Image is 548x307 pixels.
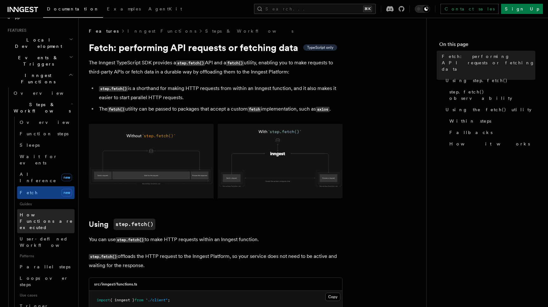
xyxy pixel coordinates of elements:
[20,264,70,269] span: Parallel steps
[89,235,342,244] p: You can use to make HTTP requests within an Inngest function.
[116,237,145,243] code: step.fetch()
[449,141,530,147] span: How it works
[110,298,134,302] span: { inngest }
[449,118,491,124] span: Within steps
[17,169,75,186] a: AI Inferencenew
[89,252,342,270] p: offloads the HTTP request to the Inngest Platform, so your service does not need to be active and...
[325,293,340,301] button: Copy
[17,151,75,169] a: Wait for events
[5,34,75,52] button: Local Development
[5,54,69,67] span: Events & Triggers
[17,199,75,209] span: Guides
[447,138,535,150] a: How it works
[17,128,75,139] a: Function steps
[97,84,342,102] li: is a shorthand for making HTTP requests from within an Inngest function, and it also makes it eas...
[134,298,143,302] span: from
[254,4,376,14] button: Search...⌘K
[108,107,125,112] code: fetch()
[5,52,75,70] button: Events & Triggers
[11,101,71,114] span: Steps & Workflows
[62,174,72,181] span: new
[168,298,170,302] span: ;
[20,172,56,183] span: AI Inference
[14,91,79,96] span: Overview
[443,104,535,115] a: Using the fetch() utility
[20,236,77,248] span: User-defined Workflows
[439,51,535,75] a: Fetch: performing API requests or fetching data
[449,89,535,101] span: step.fetch() observability
[443,75,535,86] a: Using step.fetch()
[107,6,141,11] span: Examples
[20,212,73,230] span: How Functions are executed
[20,143,40,148] span: Sleeps
[89,28,119,34] span: Features
[145,2,186,17] a: AgentKit
[316,107,329,112] code: axios
[146,298,168,302] span: "./client"
[97,298,110,302] span: import
[20,120,85,125] span: Overview
[20,190,38,195] span: Fetch
[415,5,430,13] button: Toggle dark mode
[501,4,543,14] a: Sign Up
[226,61,244,66] code: fetch()
[17,139,75,151] a: Sleeps
[20,131,68,136] span: Function steps
[20,276,68,287] span: Loops over steps
[17,261,75,272] a: Parallel steps
[17,209,75,233] a: How Functions are executed
[17,272,75,290] a: Loops over steps
[11,99,75,117] button: Steps & Workflows
[17,290,75,300] span: Use cases
[447,86,535,104] a: step.fetch() observability
[103,2,145,17] a: Examples
[89,58,342,76] p: The Inngest TypeScript SDK provides a API and a utility, enabling you to make requests to third-p...
[449,129,493,136] span: Fallbacks
[94,282,137,287] h3: src/inngest/functions.ts
[17,117,75,128] a: Overview
[363,6,372,12] kbd: ⌘K
[442,53,535,72] span: Fetch: performing API requests or fetching data
[97,105,342,114] li: The utility can be passed to packages that accept a custom implementation, such as .
[446,106,532,113] span: Using the fetch() utility
[47,6,99,11] span: Documentation
[447,115,535,127] a: Within steps
[89,42,342,53] h1: Fetch: performing API requests or fetching data
[5,72,68,85] span: Inngest Functions
[176,61,205,66] code: step.fetch()
[17,251,75,261] span: Patterns
[17,233,75,251] a: User-defined Workflows
[114,219,155,230] code: step.fetch()
[205,28,293,34] a: Steps & Workflows
[5,70,75,87] button: Inngest Functions
[17,186,75,199] a: Fetchnew
[11,87,75,99] a: Overview
[248,107,261,112] code: fetch
[20,154,57,165] span: Wait for events
[89,254,118,259] code: step.fetch()
[127,28,196,34] a: Inngest Functions
[148,6,182,11] span: AgentKit
[439,41,535,51] h4: On this page
[5,28,26,33] span: Features
[89,219,155,230] a: Usingstep.fetch()
[43,2,103,18] a: Documentation
[307,45,333,50] span: TypeScript only
[440,4,499,14] a: Contact sales
[447,127,535,138] a: Fallbacks
[5,37,69,49] span: Local Development
[446,77,508,84] span: Using step.fetch()
[62,189,72,196] span: new
[99,86,128,92] code: step.fetch()
[89,124,342,198] img: Using Fetch offloads the HTTP request to the Inngest Platform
